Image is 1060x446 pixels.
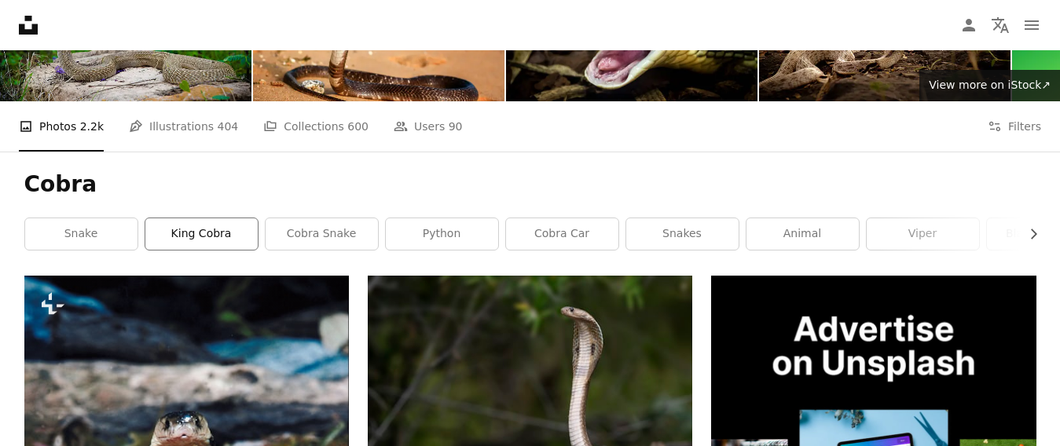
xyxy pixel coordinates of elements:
a: Illustrations 404 [129,101,238,152]
span: 600 [347,118,369,135]
a: Users 90 [394,101,463,152]
a: cobra snake [266,218,378,250]
a: animal [746,218,859,250]
a: Collections 600 [263,101,369,152]
a: python [386,218,498,250]
a: snake [25,218,138,250]
a: Log in / Sign up [953,9,985,41]
button: Menu [1016,9,1047,41]
a: a brown snake on the ground near a tree [368,377,692,391]
button: scroll list to the right [1019,218,1036,250]
a: king cobra [145,218,258,250]
a: cobra car [506,218,618,250]
span: View more on iStock ↗ [929,79,1051,91]
a: viper [867,218,979,250]
span: 404 [218,118,239,135]
a: Home — Unsplash [19,16,38,35]
button: Language [985,9,1016,41]
a: snakes [626,218,739,250]
span: 90 [449,118,463,135]
a: View more on iStock↗ [919,70,1060,101]
button: Filters [988,101,1041,152]
h1: Cobra [24,170,1036,199]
